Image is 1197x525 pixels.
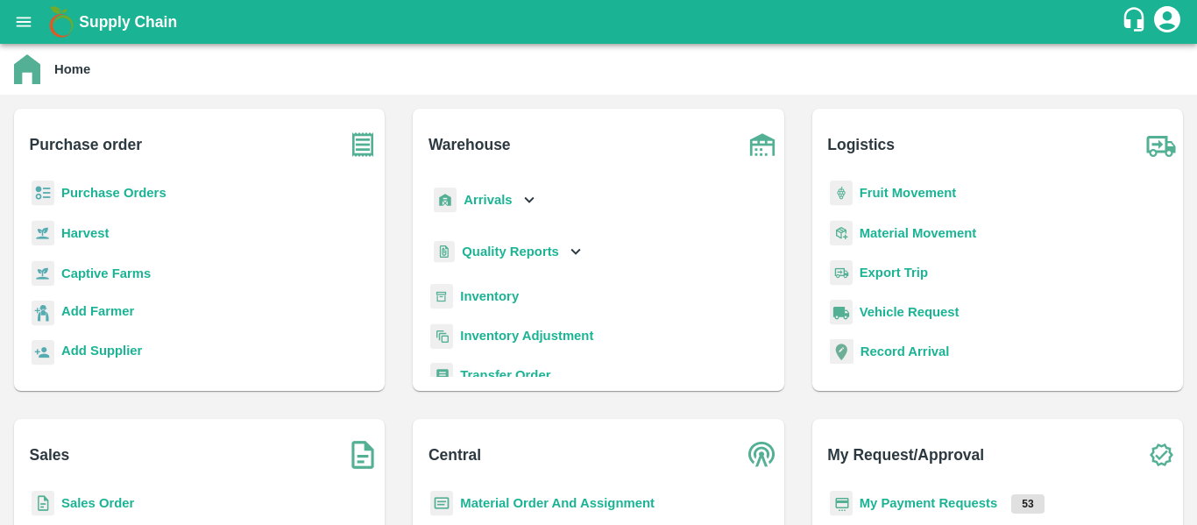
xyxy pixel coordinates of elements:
img: fruit [830,181,853,206]
a: Harvest [61,226,109,240]
a: Transfer Order [460,368,550,382]
div: Arrivals [430,181,539,220]
img: truck [1139,123,1183,167]
b: My Request/Approval [827,443,984,467]
a: Sales Order [61,496,134,510]
a: Record Arrival [861,344,950,358]
b: Warehouse [429,132,511,157]
a: My Payment Requests [860,496,998,510]
img: whTransfer [430,363,453,388]
img: soSales [341,433,385,477]
img: reciept [32,181,54,206]
img: vehicle [830,300,853,325]
b: Quality Reports [462,245,559,259]
img: harvest [32,220,54,246]
img: sales [32,491,54,516]
b: Supply Chain [79,13,177,31]
a: Material Order And Assignment [460,496,655,510]
img: centralMaterial [430,491,453,516]
a: Inventory Adjustment [460,329,593,343]
img: material [830,220,853,246]
img: whInventory [430,284,453,309]
div: account of current user [1151,4,1183,40]
p: 53 [1011,494,1044,514]
button: open drawer [4,2,44,42]
a: Purchase Orders [61,186,166,200]
img: farmer [32,301,54,326]
div: Quality Reports [430,234,585,270]
img: recordArrival [830,339,853,364]
a: Inventory [460,289,519,303]
img: logo [44,4,79,39]
b: Arrivals [464,193,512,207]
img: whArrival [434,188,457,213]
a: Material Movement [860,226,977,240]
a: Fruit Movement [860,186,957,200]
b: Logistics [827,132,895,157]
b: Add Farmer [61,304,134,318]
a: Supply Chain [79,10,1121,34]
img: delivery [830,260,853,286]
b: Add Supplier [61,344,142,358]
img: payment [830,491,853,516]
img: harvest [32,260,54,287]
b: Home [54,62,90,76]
b: Central [429,443,481,467]
img: central [740,433,784,477]
div: customer-support [1121,6,1151,38]
a: Export Trip [860,266,928,280]
img: inventory [430,323,453,349]
a: Add Farmer [61,302,134,325]
b: Sales [30,443,70,467]
b: Purchase order [30,132,142,157]
img: supplier [32,340,54,365]
img: warehouse [740,123,784,167]
img: purchase [341,123,385,167]
a: Add Supplier [61,341,142,365]
a: Vehicle Request [860,305,960,319]
a: Captive Farms [61,266,151,280]
img: check [1139,433,1183,477]
img: home [14,54,40,84]
img: qualityReport [434,241,455,263]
